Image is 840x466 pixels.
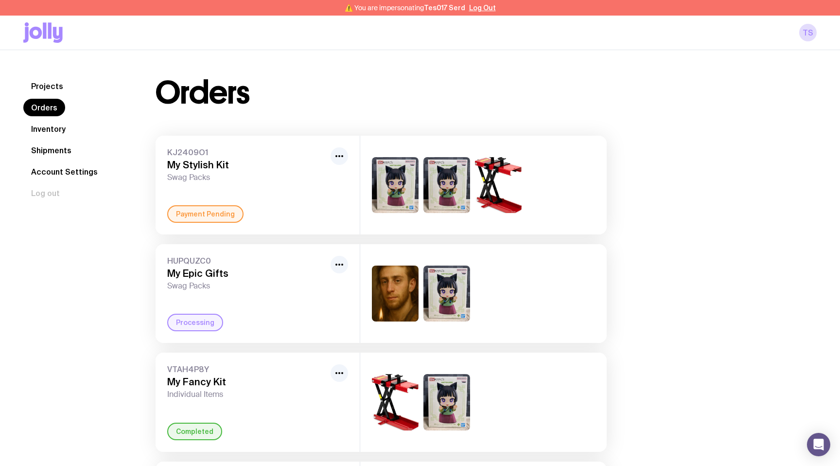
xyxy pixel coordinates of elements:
span: Individual Items [167,390,327,399]
span: VTAH4P8Y [167,364,327,374]
a: Projects [23,77,71,95]
div: Open Intercom Messenger [807,433,830,456]
a: Shipments [23,142,79,159]
div: Payment Pending [167,205,244,223]
div: Processing [167,314,223,331]
span: KJ2409O1 [167,147,327,157]
a: Orders [23,99,65,116]
button: Log Out [469,4,496,12]
span: HUPQUZC0 [167,256,327,266]
h1: Orders [156,77,249,108]
div: Completed [167,423,222,440]
a: Inventory [23,120,73,138]
button: Log out [23,184,68,202]
h3: My Stylish Kit [167,159,327,171]
span: Swag Packs [167,281,327,291]
a: Account Settings [23,163,105,180]
a: TS [799,24,817,41]
h3: My Fancy Kit [167,376,327,388]
h3: My Epic Gifts [167,268,327,279]
span: Swag Packs [167,173,327,182]
span: Tes017 Serd [424,4,465,12]
span: ⚠️ You are impersonating [345,4,465,12]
